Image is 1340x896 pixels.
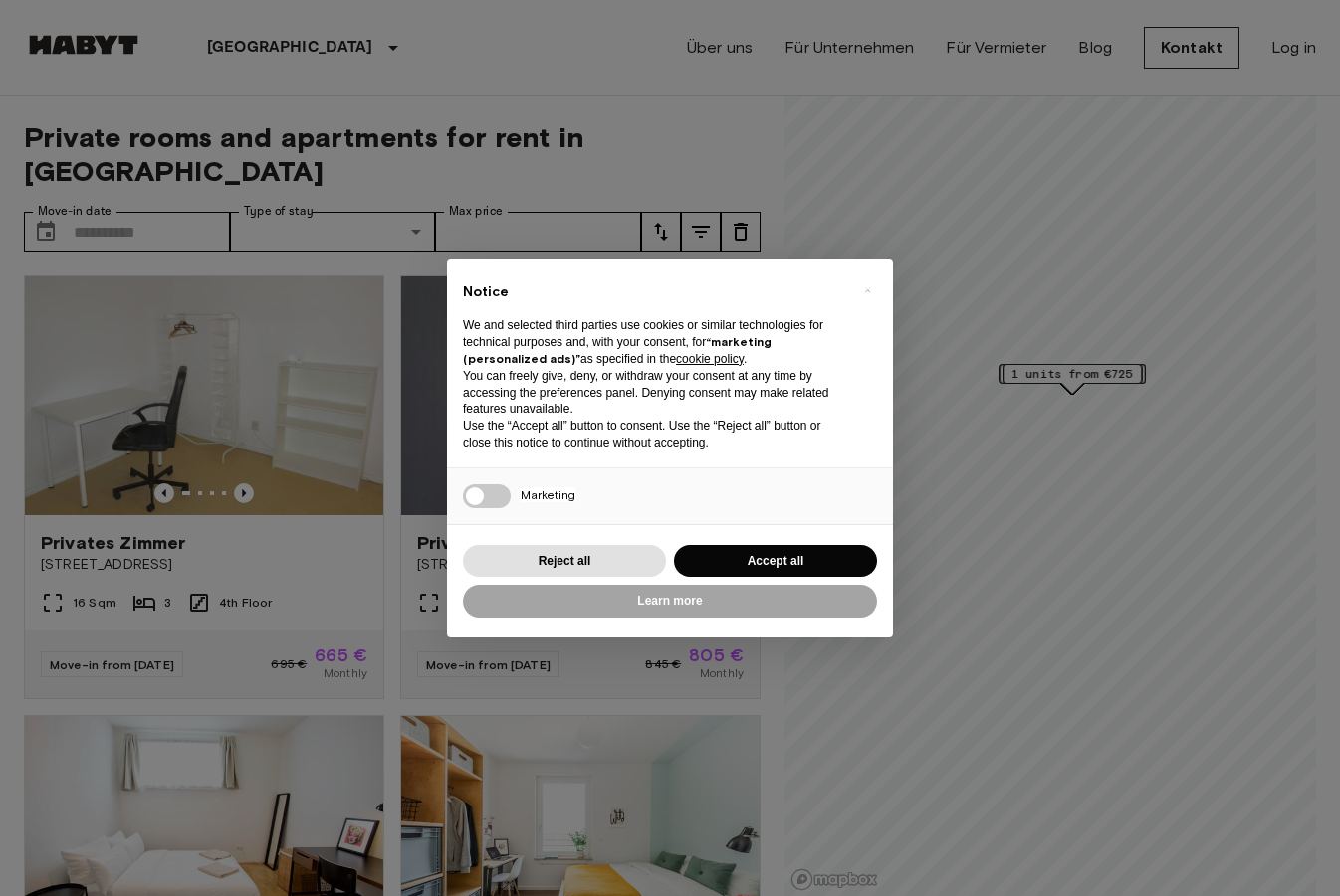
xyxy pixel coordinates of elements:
[851,274,883,306] button: Close this notice
[521,487,575,502] span: Marketing
[463,368,845,418] p: You can freely give, deny, or withdraw your consent at any time by accessing the preferences pane...
[463,585,877,618] button: Learn more
[463,334,772,366] strong: “marketing (personalized ads)”
[463,282,845,302] h2: Notice
[463,545,666,578] button: Reject all
[674,545,877,578] button: Accept all
[676,352,744,366] a: cookie policy
[463,418,845,451] p: Use the “Accept all” button to consent. Use the “Reject all” button or close this notice to conti...
[864,278,871,302] span: ×
[463,317,845,367] p: We and selected third parties use cookies or similar technologies for technical purposes and, wit...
